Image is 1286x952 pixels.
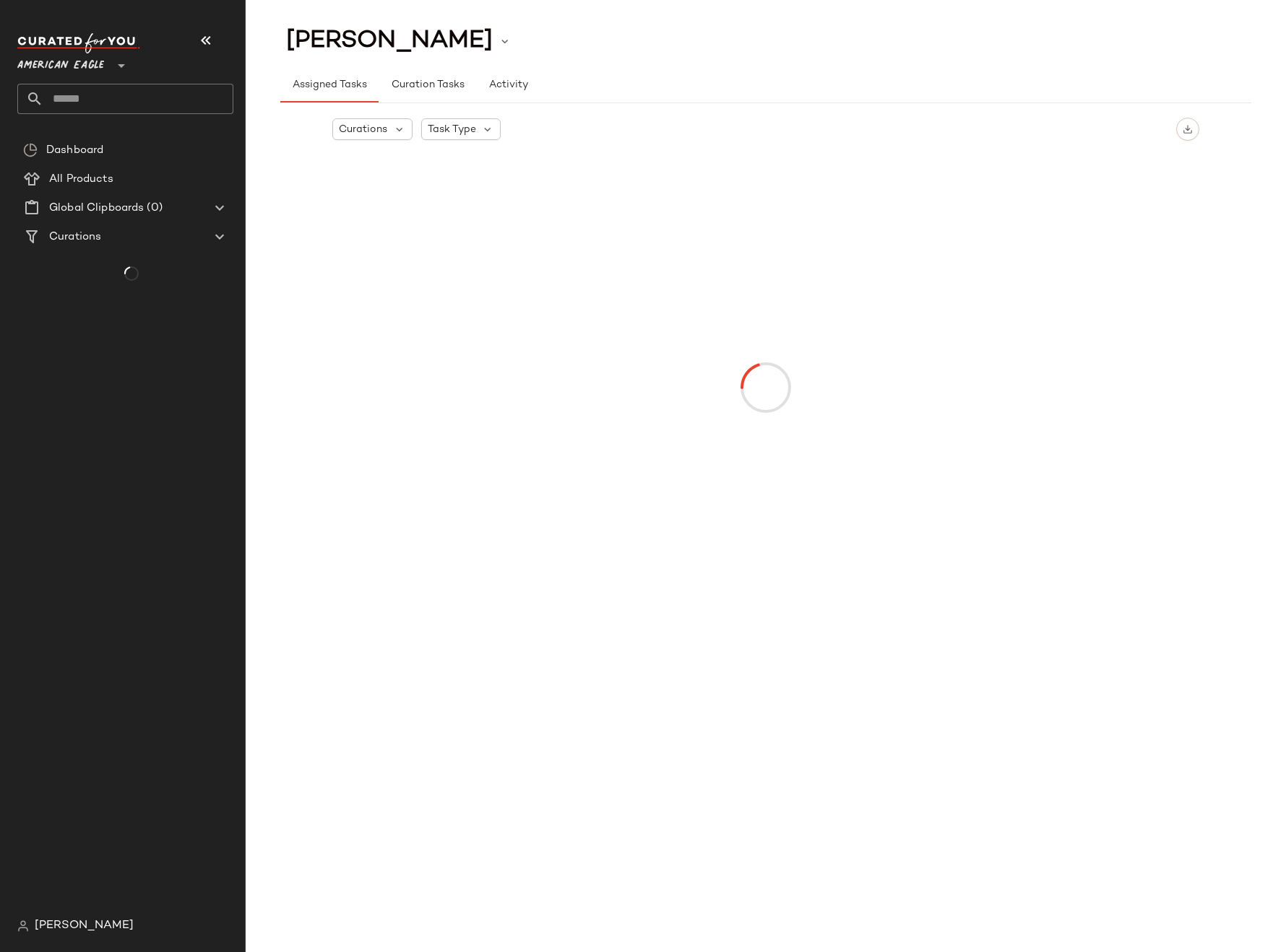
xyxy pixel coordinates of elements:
[428,122,476,137] span: Task Type
[23,143,38,157] img: svg%3e
[488,79,528,91] span: Activity
[17,920,29,932] img: svg%3e
[49,229,101,245] span: Curations
[292,79,367,91] span: Assigned Tasks
[144,200,162,217] span: (0)
[17,49,104,75] span: American Eagle
[339,122,387,137] span: Curations
[390,79,464,91] span: Curation Tasks
[17,33,140,53] img: cfy_white_logo.C9jOOHJF.svg
[1183,124,1193,134] img: svg%3e
[49,200,144,217] span: Global Clipboards
[46,142,103,159] span: Dashboard
[35,917,134,935] span: [PERSON_NAME]
[286,27,493,55] span: [PERSON_NAME]
[49,171,113,188] span: All Products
